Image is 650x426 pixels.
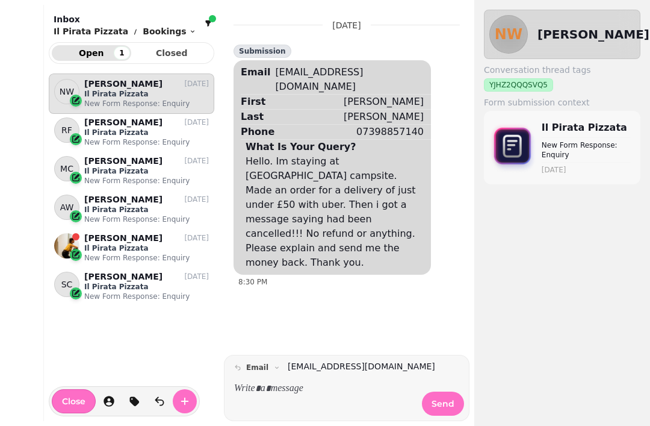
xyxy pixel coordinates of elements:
[84,215,209,224] p: New Form Response: Enquiry
[201,16,215,31] button: filter
[288,360,435,373] a: [EMAIL_ADDRESS][DOMAIN_NAME]
[184,233,209,243] p: [DATE]
[84,128,209,137] p: Il Pirata Pizzata
[542,165,631,175] time: [DATE]
[84,176,209,186] p: New Form Response: Enquiry
[84,156,162,166] p: [PERSON_NAME]
[484,78,553,92] div: YJHZ2QQQSVQ5
[246,140,356,154] div: What Is Your Query?
[542,140,631,160] p: New Form Response: Enquiry
[54,13,196,25] h2: Inbox
[84,137,209,147] p: New Form Response: Enquiry
[537,26,649,43] h2: [PERSON_NAME]
[84,195,162,205] p: [PERSON_NAME]
[422,392,464,416] button: Send
[49,74,214,416] div: grid
[241,65,270,80] div: Email
[332,19,361,31] p: [DATE]
[143,25,196,37] button: Bookings
[54,233,79,258] img: Zoe Katsilerou
[489,122,537,173] img: form-icon
[132,45,212,61] button: Closed
[229,360,285,375] button: email
[114,46,129,60] div: 1
[84,243,209,253] p: Il Pirata Pizzata
[275,65,424,94] div: [EMAIL_ADDRESS][DOMAIN_NAME]
[61,278,73,290] span: SC
[84,272,162,282] p: [PERSON_NAME]
[356,125,424,139] div: 07398857140
[184,79,209,89] p: [DATE]
[241,125,274,139] div: Phone
[432,399,454,408] span: Send
[495,27,523,42] span: NW
[84,233,162,243] p: [PERSON_NAME]
[84,99,209,108] p: New Form Response: Enquiry
[62,397,85,406] span: Close
[84,117,162,128] p: [PERSON_NAME]
[238,277,431,287] div: 8:30 PM
[84,292,209,301] p: New Form Response: Enquiry
[122,389,146,413] button: tag-thread
[142,49,202,57] span: Closed
[173,389,197,413] button: create-convo
[84,89,209,99] p: Il Pirata Pizzata
[84,205,209,215] p: Il Pirata Pizzata
[60,86,74,98] span: NW
[241,95,265,109] div: First
[241,110,264,124] div: Last
[84,79,162,89] p: [PERSON_NAME]
[147,389,172,413] button: is-read
[60,201,74,213] span: AW
[344,95,424,109] div: [PERSON_NAME]
[234,45,291,58] div: Submission
[184,156,209,166] p: [DATE]
[184,272,209,281] p: [DATE]
[60,163,73,175] span: MC
[84,282,209,292] p: Il Pirata Pizzata
[52,45,131,61] button: Open1
[54,25,196,37] nav: breadcrumb
[54,25,128,37] p: Il Pirata Pizzata
[61,124,72,136] span: RF
[61,49,122,57] span: Open
[52,389,96,413] button: Close
[184,117,209,127] p: [DATE]
[344,110,424,124] div: [PERSON_NAME]
[84,253,209,263] p: New Form Response: Enquiry
[484,64,640,76] label: Conversation thread tags
[246,154,424,270] div: Hello. Im staying at [GEOGRAPHIC_DATA] campsite. Made an order for a delivery of just under £50 w...
[84,166,209,176] p: Il Pirata Pizzata
[542,121,631,135] p: Il Pirata Pizzata
[484,96,640,108] label: Form submission context
[184,195,209,204] p: [DATE]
